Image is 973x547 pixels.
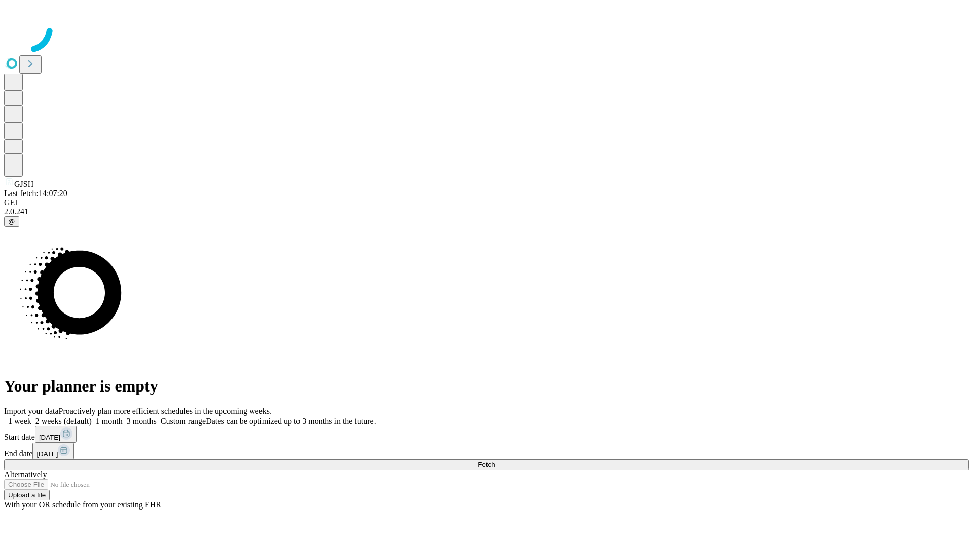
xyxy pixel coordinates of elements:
[4,407,59,415] span: Import your data
[4,470,47,479] span: Alternatively
[4,426,969,443] div: Start date
[4,207,969,216] div: 2.0.241
[8,417,31,425] span: 1 week
[96,417,123,425] span: 1 month
[4,216,19,227] button: @
[206,417,376,425] span: Dates can be optimized up to 3 months in the future.
[127,417,157,425] span: 3 months
[32,443,74,459] button: [DATE]
[14,180,33,188] span: GJSH
[4,490,50,500] button: Upload a file
[4,500,161,509] span: With your OR schedule from your existing EHR
[161,417,206,425] span: Custom range
[4,459,969,470] button: Fetch
[35,426,77,443] button: [DATE]
[8,218,15,225] span: @
[4,189,67,198] span: Last fetch: 14:07:20
[4,198,969,207] div: GEI
[39,434,60,441] span: [DATE]
[36,450,58,458] span: [DATE]
[4,443,969,459] div: End date
[478,461,495,468] span: Fetch
[4,377,969,396] h1: Your planner is empty
[35,417,92,425] span: 2 weeks (default)
[59,407,272,415] span: Proactively plan more efficient schedules in the upcoming weeks.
